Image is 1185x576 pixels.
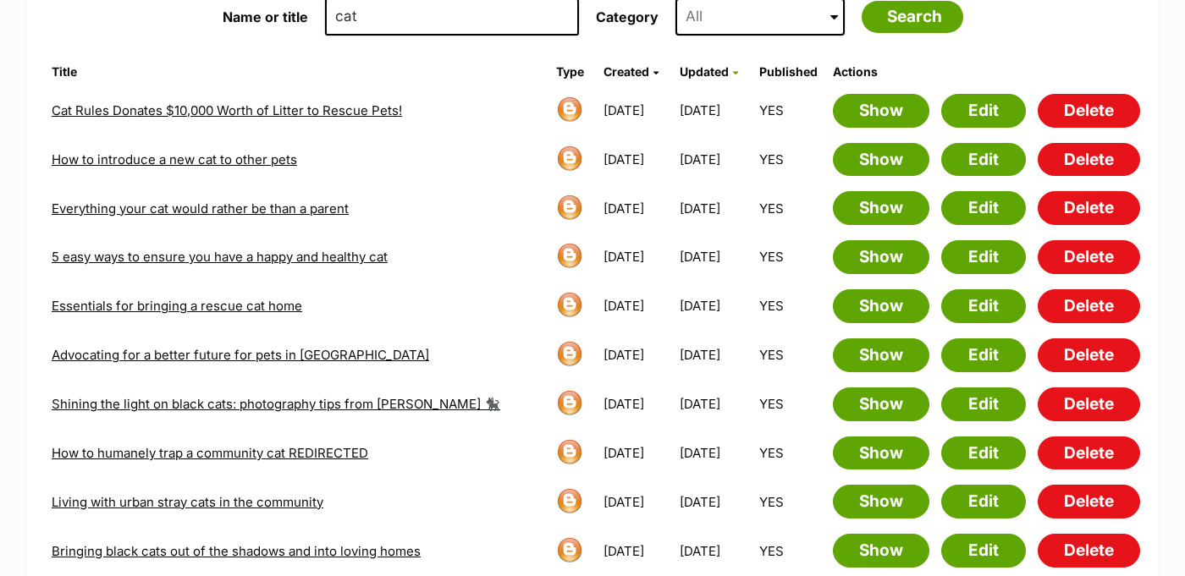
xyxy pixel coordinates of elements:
[52,249,388,265] a: 5 easy ways to ensure you have a happy and healthy cat
[597,478,671,525] td: [DATE]
[52,494,323,510] a: Living with urban stray cats in the community
[752,332,831,379] td: YES
[549,58,594,85] th: Type
[1038,485,1140,518] a: Delete
[833,143,929,177] a: Show
[673,233,752,281] td: [DATE]
[45,58,548,85] th: Title
[556,438,583,465] img: blog-icon-602535998e1b9af7d3fbb337315d32493adccdcdd5913876e2c9cc7040b7a11a.png
[941,240,1026,274] a: Edit
[752,136,831,184] td: YES
[556,487,583,514] img: blog-icon-602535998e1b9af7d3fbb337315d32493adccdcdd5913876e2c9cc7040b7a11a.png
[597,233,671,281] td: [DATE]
[556,291,583,318] img: blog-icon-602535998e1b9af7d3fbb337315d32493adccdcdd5913876e2c9cc7040b7a11a.png
[941,338,1026,372] a: Edit
[556,536,583,563] img: blog-icon-602535998e1b9af7d3fbb337315d32493adccdcdd5913876e2c9cc7040b7a11a.png
[597,184,671,232] td: [DATE]
[1038,534,1140,568] a: Delete
[673,332,752,379] td: [DATE]
[833,58,1140,85] th: Actions
[752,527,831,574] td: YES
[941,534,1026,568] a: Edit
[223,8,308,25] label: Name or title
[52,102,402,118] a: Cat Rules Donates $10,000 Worth of Litter to Rescue Pets!
[752,478,831,525] td: YES
[862,1,963,33] input: Search
[556,96,583,123] img: blog-icon-602535998e1b9af7d3fbb337315d32493adccdcdd5913876e2c9cc7040b7a11a.png
[1038,94,1140,128] a: Delete
[597,136,671,184] td: [DATE]
[673,430,752,477] td: [DATE]
[52,347,429,363] a: Advocating for a better future for pets in [GEOGRAPHIC_DATA]
[673,527,752,574] td: [DATE]
[833,191,929,225] a: Show
[752,233,831,281] td: YES
[833,534,929,568] a: Show
[597,332,671,379] td: [DATE]
[597,527,671,574] td: [DATE]
[52,396,500,412] a: Shining the light on black cats: photography tips from [PERSON_NAME] 🐈‍⬛
[556,389,583,416] img: blog-icon-602535998e1b9af7d3fbb337315d32493adccdcdd5913876e2c9cc7040b7a11a.png
[673,381,752,428] td: [DATE]
[673,87,752,134] td: [DATE]
[1038,436,1140,470] a: Delete
[833,289,929,323] a: Show
[604,64,649,79] span: Created
[941,94,1026,128] a: Edit
[604,64,659,79] a: Created
[680,64,729,79] span: Updated
[941,289,1026,323] a: Edit
[673,136,752,184] td: [DATE]
[52,543,421,559] a: Bringing black cats out of the shadows and into loving homes
[597,87,671,134] td: [DATE]
[597,430,671,477] td: [DATE]
[1038,338,1140,372] a: Delete
[752,430,831,477] td: YES
[833,436,929,470] a: Show
[52,200,349,217] a: Everything your cat would rather be than a parent
[673,478,752,525] td: [DATE]
[833,485,929,518] a: Show
[752,283,831,330] td: YES
[673,283,752,330] td: [DATE]
[752,87,831,134] td: YES
[941,191,1026,225] a: Edit
[52,445,368,461] a: How to humanely trap a community cat REDIRECTED
[941,143,1026,177] a: Edit
[941,387,1026,421] a: Edit
[752,381,831,428] td: YES
[833,387,929,421] a: Show
[556,145,583,172] img: blog-icon-602535998e1b9af7d3fbb337315d32493adccdcdd5913876e2c9cc7040b7a11a.png
[556,194,583,221] img: blog-icon-602535998e1b9af7d3fbb337315d32493adccdcdd5913876e2c9cc7040b7a11a.png
[941,485,1026,518] a: Edit
[752,58,831,85] th: Published
[833,94,929,128] a: Show
[1038,191,1140,225] a: Delete
[673,184,752,232] td: [DATE]
[52,151,297,167] a: How to introduce a new cat to other pets
[1038,240,1140,274] a: Delete
[1038,143,1140,177] a: Delete
[1038,289,1140,323] a: Delete
[597,381,671,428] td: [DATE]
[597,283,671,330] td: [DATE]
[752,184,831,232] td: YES
[833,338,929,372] a: Show
[596,9,659,25] label: Category
[556,340,583,367] img: blog-icon-602535998e1b9af7d3fbb337315d32493adccdcdd5913876e2c9cc7040b7a11a.png
[941,436,1026,470] a: Edit
[833,240,929,274] a: Show
[1038,387,1140,421] a: Delete
[556,242,583,269] img: blog-icon-602535998e1b9af7d3fbb337315d32493adccdcdd5913876e2c9cc7040b7a11a.png
[680,64,738,79] a: Updated
[52,298,302,314] a: Essentials for bringing a rescue cat home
